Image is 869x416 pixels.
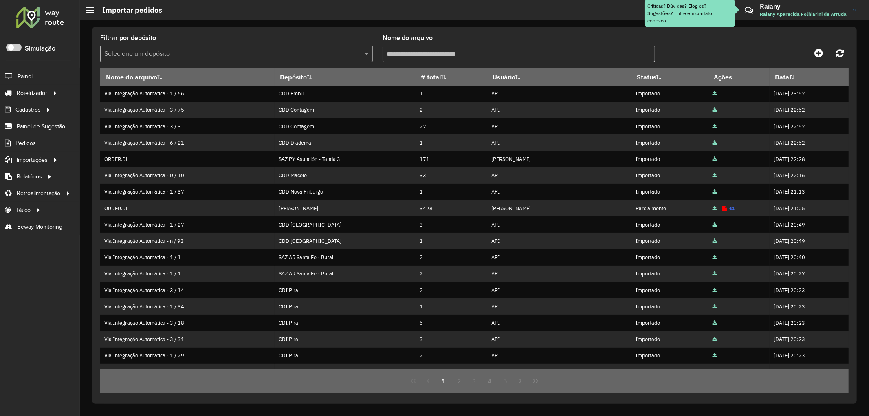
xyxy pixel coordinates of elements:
td: CDD [GEOGRAPHIC_DATA] [275,364,416,380]
td: API [487,266,631,282]
td: Importado [631,216,708,233]
td: 3 [415,331,487,348]
td: Parcialmente [631,200,708,216]
td: API [487,134,631,151]
span: Painel [18,72,33,81]
td: CDI Piraí [275,298,416,315]
td: [DATE] 20:49 [770,233,849,249]
td: SAZ PY Asunción - Tanda 3 [275,151,416,167]
td: ORDER.DL [100,200,275,216]
td: Importado [631,86,708,102]
td: [DATE] 22:52 [770,102,849,118]
a: Arquivo completo [713,188,717,195]
td: 2 [415,266,487,282]
td: SAZ AR Santa Fe - Rural [275,266,416,282]
td: SAZ AR Santa Fe - Rural [275,249,416,266]
td: CDD Maceio [275,167,416,184]
label: Simulação [25,44,55,53]
td: Via Integração Automática - 3 / 14 [100,282,275,298]
button: 3 [467,373,482,389]
td: 1 [415,134,487,151]
a: Arquivo completo [713,221,717,228]
td: [DATE] 20:23 [770,331,849,348]
td: 2 [415,249,487,266]
td: CDD Nova Friburgo [275,184,416,200]
span: Beway Monitoring [17,222,62,231]
td: Via Integração Automática - 1 / 27 [100,216,275,233]
td: 2 [415,348,487,364]
td: Importado [631,266,708,282]
td: [DATE] 21:05 [770,200,849,216]
td: 2 [415,102,487,118]
td: [DATE] 20:27 [770,266,849,282]
label: Filtrar por depósito [100,33,156,43]
td: Importado [631,118,708,134]
td: 22 [415,118,487,134]
td: [DATE] 22:16 [770,167,849,184]
td: [DATE] 22:28 [770,151,849,167]
td: 2 [415,282,487,298]
a: Arquivo completo [713,172,717,179]
span: Relatórios [17,172,42,181]
td: API [487,86,631,102]
td: API [487,167,631,184]
button: Last Page [528,373,543,389]
td: 5 [415,315,487,331]
td: Via Integração Automática - 3 / 31 [100,331,275,348]
a: Arquivo completo [713,156,717,163]
td: Importado [631,151,708,167]
a: Arquivo completo [713,336,717,343]
td: API [487,216,631,233]
button: Next Page [513,373,528,389]
td: Importado [631,282,708,298]
td: API [487,298,631,315]
label: Nome do arquivo [383,33,433,43]
a: Arquivo completo [713,270,717,277]
a: Arquivo completo [713,319,717,326]
th: Depósito [275,68,416,86]
td: [PERSON_NAME] [487,200,631,216]
td: API [487,364,631,380]
span: Cadastros [15,106,41,114]
td: [DATE] 20:23 [770,348,849,364]
td: [DATE] 20:40 [770,249,849,266]
td: [DATE] 22:52 [770,118,849,134]
a: Reimportar [729,205,735,212]
td: 1 [415,184,487,200]
td: CDD Diadema [275,134,416,151]
td: Via Integração Automática - n / 93 [100,233,275,249]
a: Contato Rápido [740,2,758,19]
td: Importado [631,184,708,200]
td: Importado [631,364,708,380]
span: Painel de Sugestão [17,122,65,131]
td: CDI Piraí [275,315,416,331]
a: Exibir log de erros [722,205,727,212]
td: API [487,315,631,331]
td: Via Integração Automática - 1 / 34 [100,298,275,315]
td: Via Integração Automática - 1 / 37 [100,184,275,200]
td: [DATE] 20:49 [770,216,849,233]
td: CDD Contagem [275,118,416,134]
a: Arquivo completo [713,254,717,261]
td: [DATE] 22:52 [770,134,849,151]
td: 380 [415,364,487,380]
td: 3 [415,216,487,233]
td: 3428 [415,200,487,216]
td: [DATE] 20:23 [770,315,849,331]
td: 171 [415,151,487,167]
td: [DATE] 20:17 [770,364,849,380]
td: Importado [631,315,708,331]
td: [PERSON_NAME] [487,151,631,167]
span: Importações [17,156,48,164]
a: Arquivo completo [713,106,717,113]
h3: Raiany [760,2,847,10]
a: Arquivo completo [713,287,717,294]
td: Importado [631,102,708,118]
td: CDD [GEOGRAPHIC_DATA] [275,233,416,249]
td: CDD [GEOGRAPHIC_DATA] [275,216,416,233]
span: Retroalimentação [17,189,60,198]
a: Arquivo completo [713,303,717,310]
td: Importado [631,249,708,266]
td: Via Integração Automática - 1 / 29 [100,348,275,364]
span: Pedidos [15,139,36,147]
